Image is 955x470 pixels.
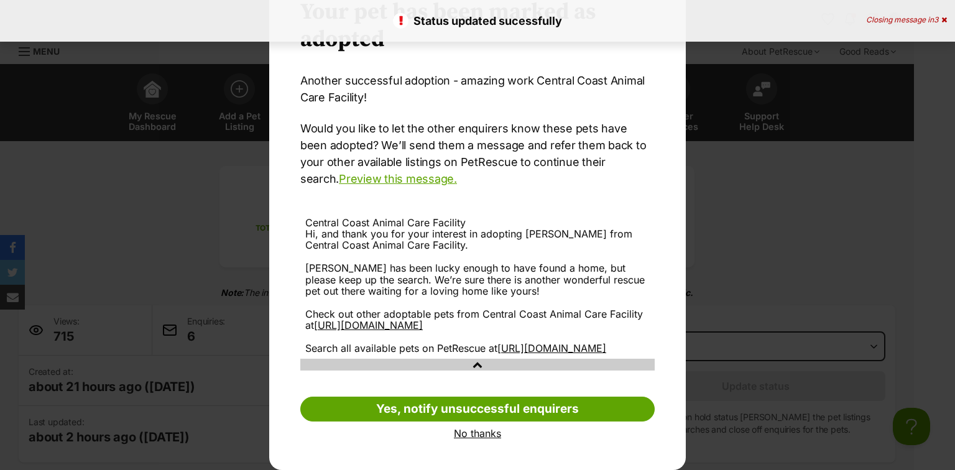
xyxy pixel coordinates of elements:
[934,15,938,24] span: 3
[314,319,423,331] a: [URL][DOMAIN_NAME]
[12,12,943,29] p: Status updated sucessfully
[497,342,606,354] a: [URL][DOMAIN_NAME]
[300,120,655,187] p: Would you like to let the other enquirers know these pets have been adopted? We’ll send them a me...
[300,72,655,106] p: Another successful adoption - amazing work Central Coast Animal Care Facility!
[300,428,655,439] a: No thanks
[866,16,947,24] div: Closing message in
[305,216,466,229] span: Central Coast Animal Care Facility
[305,228,650,354] div: Hi, and thank you for your interest in adopting [PERSON_NAME] from Central Coast Animal Care Faci...
[339,172,457,185] a: Preview this message.
[300,397,655,422] a: Yes, notify unsuccessful enquirers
